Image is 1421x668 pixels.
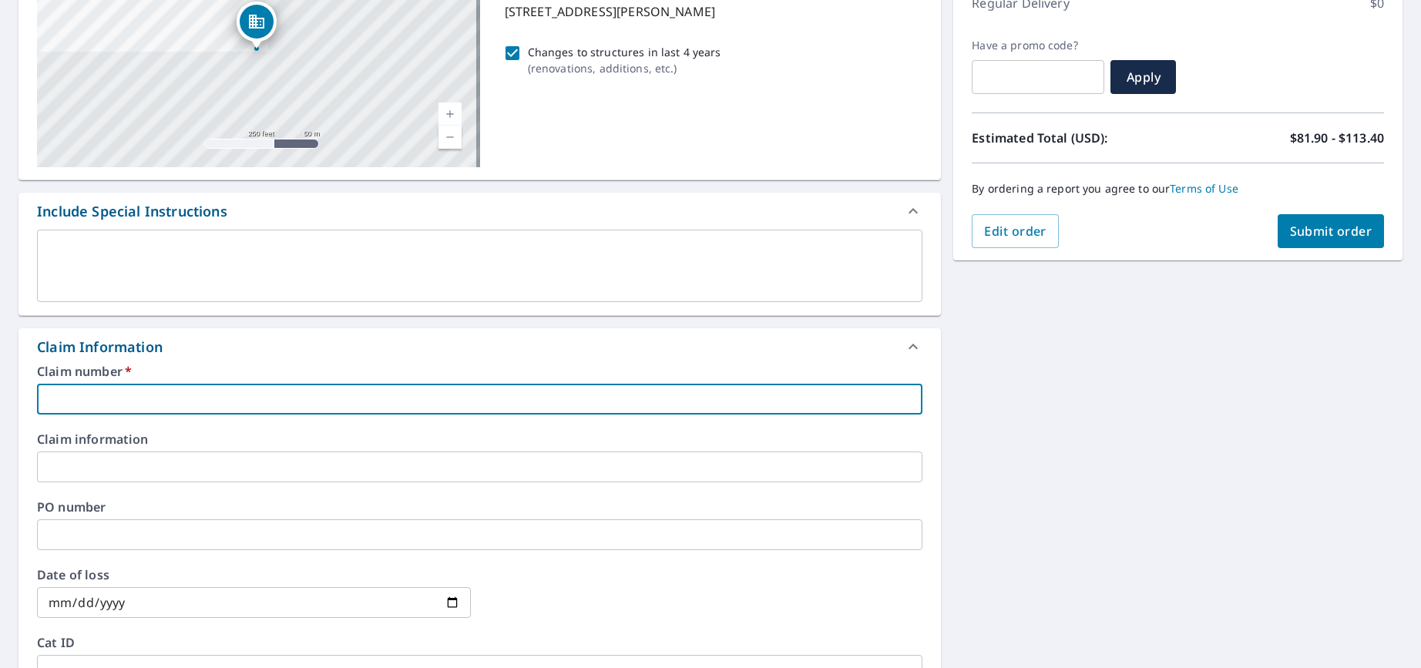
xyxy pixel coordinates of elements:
p: Estimated Total (USD): [972,129,1177,147]
span: Submit order [1290,223,1372,240]
p: Changes to structures in last 4 years [528,44,721,60]
p: $81.90 - $113.40 [1290,129,1384,147]
p: By ordering a report you agree to our [972,182,1384,196]
label: Claim information [37,433,922,445]
a: Current Level 17, Zoom In [438,102,462,126]
p: ( renovations, additions, etc. ) [528,60,721,76]
div: Include Special Instructions [37,201,227,222]
label: Claim number [37,365,922,378]
label: Have a promo code? [972,39,1104,52]
span: Edit order [984,223,1046,240]
button: Submit order [1278,214,1385,248]
p: [STREET_ADDRESS][PERSON_NAME] [505,2,917,21]
div: Dropped pin, building 1, Commercial property, 1201 Torgerson Dr Fairmont, MN 56031 [237,2,277,49]
label: PO number [37,501,922,513]
label: Date of loss [37,569,471,581]
div: Include Special Instructions [18,193,941,230]
button: Apply [1110,60,1176,94]
div: Claim Information [37,337,163,357]
a: Terms of Use [1170,181,1238,196]
button: Edit order [972,214,1059,248]
label: Cat ID [37,636,922,649]
a: Current Level 17, Zoom Out [438,126,462,149]
div: Claim Information [18,328,941,365]
span: Apply [1123,69,1164,86]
